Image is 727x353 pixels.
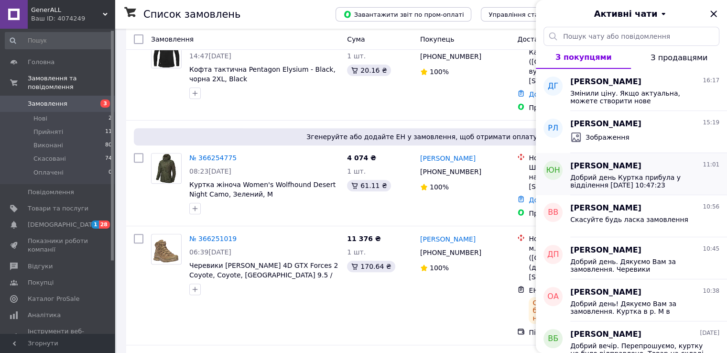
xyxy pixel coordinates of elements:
span: Скасовані [33,154,66,163]
img: Фото товару [152,38,181,68]
span: 80 [105,141,112,150]
span: [PERSON_NAME] [570,287,641,298]
button: Активні чати [563,8,700,20]
span: 15:19 [703,119,719,127]
div: Пром-оплата [529,209,626,218]
button: ВВ[PERSON_NAME]10:56Скасуйте будь ласка замовлення [536,195,727,237]
span: Завантажити звіт по пром-оплаті [343,10,464,19]
span: ДП [547,249,559,260]
span: [PERSON_NAME] [570,161,641,172]
a: Куртка жіноча Women's Wolfhound Desert Night Camo, Зелений, M [189,181,336,198]
span: Зображення [586,132,629,142]
span: 100% [430,68,449,76]
span: Добрий день! Дякуємо Вам за замовлення. Куртка в р. M в наявності. Завтра відбудеться передача то... [570,300,706,315]
div: Пром-оплата [529,103,626,112]
span: Добрий день. Дякуємо Вам за замовлення. Черевики [PERSON_NAME] 4D GTX Forces 2 Coyote UK 9.5 / EU... [570,258,706,273]
button: РЛ[PERSON_NAME]15:19Зображення [536,111,727,153]
span: Активні чати [594,8,657,20]
span: Покупці [28,278,54,287]
span: 11:01 [703,161,719,169]
div: 20.16 ₴ [347,65,391,76]
button: З покупцями [536,46,631,69]
span: Повідомлення [28,188,74,197]
span: 1 шт. [347,248,366,256]
span: 08:23[DATE] [189,167,231,175]
span: Аналітика [28,311,61,320]
span: 11 [105,128,112,136]
a: Фото товару [151,234,182,265]
div: [PHONE_NUMBER] [418,165,483,178]
span: Виконані [33,141,63,150]
span: Скасуйте будь ласка замовлення [570,216,688,223]
input: Пошук чату або повідомлення [543,27,719,46]
span: [DATE] [700,329,719,337]
button: Управління статусами [481,7,569,22]
span: GenerALL [31,6,103,14]
span: Замовлення [151,35,194,43]
span: Управління статусами [488,11,562,18]
span: 1 шт. [347,52,366,60]
span: Нові [33,114,47,123]
span: Головна [28,58,54,66]
button: ДГ[PERSON_NAME]16:17Змінили ціну. Якщо актуальна, можете створити нове [536,69,727,111]
img: Фото товару [152,154,181,183]
span: Каталог ProSale [28,295,79,303]
a: Кофта тактична Pentagon Elysium - Black, чорна 2XL, Black [189,66,336,83]
div: Нова Пошта [529,234,626,243]
span: ЮН [546,165,560,176]
span: Змінили ціну. Якщо актуальна, можете створити нове [570,89,706,105]
div: Нова Пошта [529,153,626,163]
span: 14:47[DATE] [189,52,231,60]
span: Товари та послуги [28,204,88,213]
span: РЛ [548,123,558,134]
span: 16:17 [703,77,719,85]
span: Cума [347,35,365,43]
span: [PERSON_NAME] [570,203,641,214]
img: Фото товару [152,234,180,264]
span: ВВ [548,207,558,218]
span: ВБ [548,333,558,344]
a: № 366251019 [189,235,237,243]
span: [DEMOGRAPHIC_DATA] [28,221,98,229]
div: Ваш ID: 4074249 [31,14,115,23]
span: Оплачені [33,168,64,177]
a: Фото товару [151,38,182,68]
span: Замовлення та повідомлення [28,74,115,91]
span: Покупець [420,35,454,43]
span: 100% [430,264,449,272]
a: [PERSON_NAME] [420,234,476,244]
div: Кагарлик ([GEOGRAPHIC_DATA].), №1: вул. [PERSON_NAME][STREET_ADDRESS] [529,47,626,86]
span: Показники роботи компанії [28,237,88,254]
div: [PHONE_NUMBER] [418,50,483,63]
span: 3 [100,99,110,108]
span: 4 074 ₴ [347,154,376,162]
span: Доставка та оплата [517,35,587,43]
button: З продавцями [631,46,727,69]
span: [PERSON_NAME] [570,245,641,256]
span: Замовлення [28,99,67,108]
a: № 366254775 [189,154,237,162]
h1: Список замовлень [143,9,240,20]
button: Завантажити звіт по пром-оплаті [336,7,471,22]
span: З покупцями [555,53,612,62]
span: 06:39[DATE] [189,248,231,256]
span: 10:45 [703,245,719,253]
span: ОА [547,291,559,302]
span: 0 [109,168,112,177]
span: 11 376 ₴ [347,235,381,243]
a: Додати ЕН [529,90,566,98]
div: Статус відправлення буде відомий найближчим часом [529,297,626,324]
div: 170.64 ₴ [347,261,395,272]
span: Черевики [PERSON_NAME] 4D GTX Forces 2 Coyote, Coyote, [GEOGRAPHIC_DATA] 9.5 / EU 44, 28см [189,262,338,288]
input: Пошук [5,32,113,49]
button: ОА[PERSON_NAME]10:38Добрий день! Дякуємо Вам за замовлення. Куртка в р. M в наявності. Завтра від... [536,279,727,321]
div: Післяплата [529,328,626,337]
span: Відгуки [28,262,53,271]
span: 28 [99,221,110,229]
button: ДП[PERSON_NAME]10:45Добрий день. Дякуємо Вам за замовлення. Черевики [PERSON_NAME] 4D GTX Forces ... [536,237,727,279]
span: Прийняті [33,128,63,136]
span: 100% [430,183,449,191]
a: Фото товару [151,153,182,184]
